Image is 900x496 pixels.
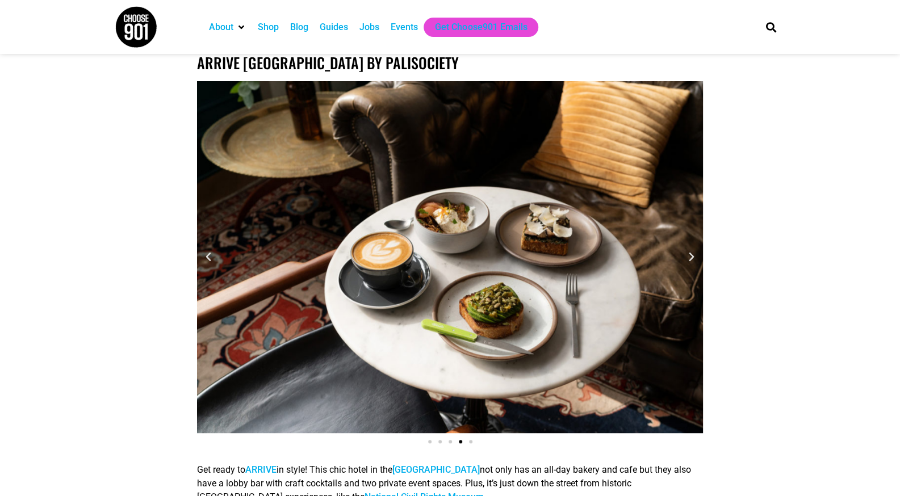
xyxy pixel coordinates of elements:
[686,251,697,263] div: Next slide
[392,464,480,475] a: [GEOGRAPHIC_DATA]
[209,20,233,34] a: About
[391,20,418,34] a: Events
[469,440,472,443] span: Go to slide 5
[258,20,279,34] a: Shop
[197,81,703,450] div: Slides
[359,20,379,34] a: Jobs
[449,440,452,443] span: Go to slide 3
[438,440,442,443] span: Go to slide 2
[320,20,348,34] a: Guides
[428,440,432,443] span: Go to slide 1
[459,440,462,443] span: Go to slide 4
[245,464,277,475] a: ARRIVE
[290,20,308,34] a: Blog
[203,18,746,37] nav: Main nav
[761,18,780,36] div: Search
[197,81,703,433] div: A marble table holds a cup of latte, a vegetable-filled bowl, and two plates, one with a slice of...
[197,81,703,433] div: 4 / 5
[203,251,214,263] div: Previous slide
[197,52,459,74] a: ARRIVE [GEOGRAPHIC_DATA] BY PALISOCIETY
[203,18,252,37] div: About
[435,20,527,34] a: Get Choose901 Emails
